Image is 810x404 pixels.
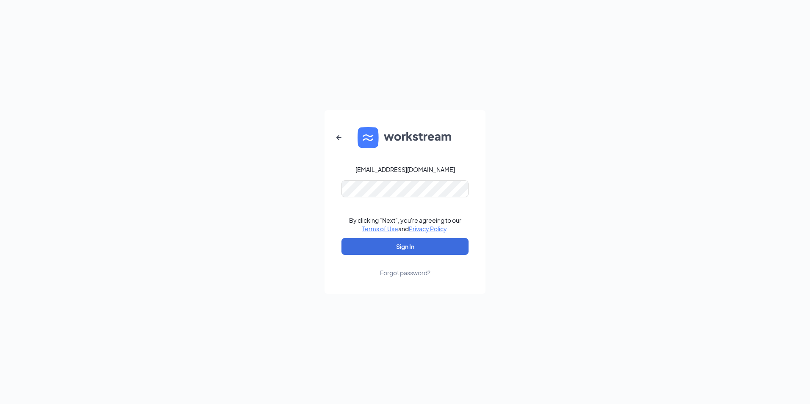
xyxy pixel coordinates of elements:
[349,216,461,233] div: By clicking "Next", you're agreeing to our and .
[409,225,447,232] a: Privacy Policy
[358,127,452,148] img: WS logo and Workstream text
[380,268,430,277] div: Forgot password?
[334,133,344,143] svg: ArrowLeftNew
[380,255,430,277] a: Forgot password?
[341,238,469,255] button: Sign In
[329,127,349,148] button: ArrowLeftNew
[355,165,455,174] div: [EMAIL_ADDRESS][DOMAIN_NAME]
[362,225,398,232] a: Terms of Use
